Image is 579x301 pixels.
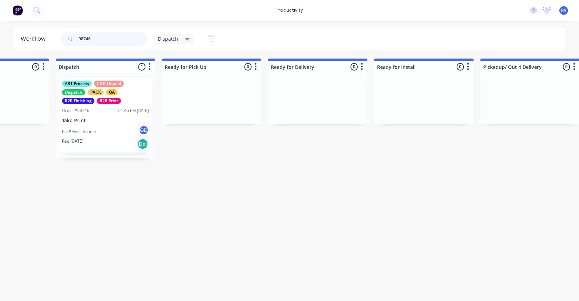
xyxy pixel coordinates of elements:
[106,89,118,95] div: QA
[97,98,121,104] div: R2R Print
[62,138,83,144] p: Req. [DATE]
[88,89,104,95] div: PACK
[79,32,147,46] input: Search for orders...
[62,89,85,95] div: Dispatch
[561,7,566,13] span: RV
[59,78,152,153] div: ART ProcessCOD UnpaidDispatchPACKQAR2R FinishingR2R PrintOrder #9874601:46 PM [DATE]Tako PrintPO ...
[273,5,306,15] div: productivity
[21,35,49,43] div: Workflow
[62,128,96,135] p: PO #Mesh Banner
[62,81,92,87] div: ART Process
[158,35,178,42] span: Dispatch
[62,118,149,124] p: Tako Print
[12,5,23,15] img: Factory
[137,138,148,149] div: Del
[62,98,94,104] div: R2R Finishing
[118,107,149,114] div: 01:46 PM [DATE]
[62,107,89,114] div: Order #98746
[94,81,124,87] div: COD Unpaid
[139,125,149,135] div: GD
